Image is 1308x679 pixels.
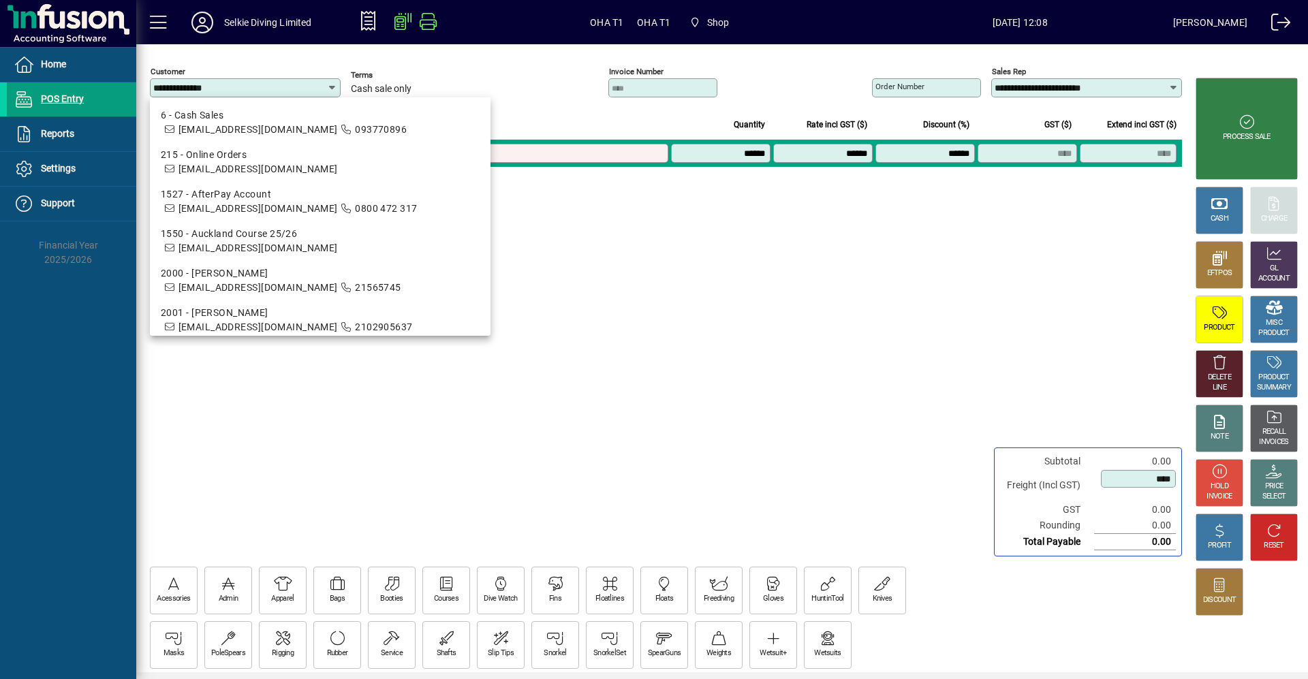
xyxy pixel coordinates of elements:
[161,227,480,241] div: 1550 - Auckland Course 25/26
[1000,518,1094,534] td: Rounding
[1107,117,1177,132] span: Extend incl GST ($)
[355,321,412,332] span: 2102905637
[41,163,76,174] span: Settings
[1262,427,1286,437] div: RECALL
[1264,541,1284,551] div: RESET
[684,10,734,35] span: Shop
[807,117,867,132] span: Rate incl GST ($)
[150,142,490,182] mat-option: 215 - Online Orders
[41,93,84,104] span: POS Entry
[1000,469,1094,502] td: Freight (Incl GST)
[150,300,490,340] mat-option: 2001 - Steven Lydiard
[1208,373,1231,383] div: DELETE
[355,124,407,135] span: 093770896
[1094,502,1176,518] td: 0.00
[150,103,490,142] mat-option: 6 - Cash Sales
[381,648,403,659] div: Service
[648,648,681,659] div: SpearGuns
[178,321,338,332] span: [EMAIL_ADDRESS][DOMAIN_NAME]
[811,594,843,604] div: HuntinTool
[161,148,480,162] div: 215 - Online Orders
[992,67,1026,76] mat-label: Sales rep
[1262,492,1286,502] div: SELECT
[161,187,480,202] div: 1527 - AfterPay Account
[1261,3,1291,47] a: Logout
[1211,481,1228,492] div: HOLD
[161,108,480,123] div: 6 - Cash Sales
[488,648,514,659] div: Slip Tips
[1211,432,1228,442] div: NOTE
[1000,534,1094,550] td: Total Payable
[1207,268,1232,279] div: EFTPOS
[434,594,458,604] div: Courses
[873,594,892,604] div: Knives
[161,266,480,281] div: 2000 - [PERSON_NAME]
[734,117,765,132] span: Quantity
[1094,454,1176,469] td: 0.00
[327,648,348,659] div: Rubber
[1211,214,1228,224] div: CASH
[355,203,417,214] span: 0800 472 317
[150,182,490,221] mat-option: 1527 - AfterPay Account
[437,648,456,659] div: Shafts
[637,12,670,33] span: OHA T1
[41,198,75,208] span: Support
[595,594,624,604] div: Floatlines
[1000,502,1094,518] td: GST
[7,187,136,221] a: Support
[609,67,664,76] mat-label: Invoice number
[1258,274,1290,284] div: ACCOUNT
[1044,117,1072,132] span: GST ($)
[706,648,731,659] div: Weights
[1094,518,1176,534] td: 0.00
[355,282,401,293] span: 21565745
[178,282,338,293] span: [EMAIL_ADDRESS][DOMAIN_NAME]
[1258,373,1289,383] div: PRODUCT
[330,594,345,604] div: Bags
[923,117,969,132] span: Discount (%)
[150,221,490,261] mat-option: 1550 - Auckland Course 25/26
[1206,492,1232,502] div: INVOICE
[161,306,480,320] div: 2001 - [PERSON_NAME]
[593,648,626,659] div: SnorkelSet
[867,12,1173,33] span: [DATE] 12:08
[1266,318,1282,328] div: MISC
[219,594,238,604] div: Admin
[1259,437,1288,447] div: INVOICES
[163,648,185,659] div: Masks
[150,261,490,300] mat-option: 2000 - Jenny Elliott
[41,128,74,139] span: Reports
[1173,12,1247,33] div: [PERSON_NAME]
[1094,534,1176,550] td: 0.00
[1204,323,1234,333] div: PRODUCT
[763,594,783,604] div: Gloves
[1258,328,1289,338] div: PRODUCT
[1223,132,1271,142] div: PROCESS SALE
[178,203,338,214] span: [EMAIL_ADDRESS][DOMAIN_NAME]
[1000,454,1094,469] td: Subtotal
[181,10,224,35] button: Profile
[151,67,185,76] mat-label: Customer
[1270,264,1279,274] div: GL
[1213,383,1226,393] div: LINE
[760,648,786,659] div: Wetsuit+
[544,648,566,659] div: Snorkel
[178,242,338,253] span: [EMAIL_ADDRESS][DOMAIN_NAME]
[7,48,136,82] a: Home
[351,84,411,95] span: Cash sale only
[224,12,312,33] div: Selkie Diving Limited
[7,117,136,151] a: Reports
[655,594,674,604] div: Floats
[157,594,190,604] div: Acessories
[41,59,66,69] span: Home
[1203,595,1236,605] div: DISCOUNT
[178,163,338,174] span: [EMAIL_ADDRESS][DOMAIN_NAME]
[1261,214,1288,224] div: CHARGE
[590,12,623,33] span: OHA T1
[178,124,338,135] span: [EMAIL_ADDRESS][DOMAIN_NAME]
[704,594,734,604] div: Freediving
[271,594,294,604] div: Apparel
[1208,541,1231,551] div: PROFIT
[272,648,294,659] div: Rigging
[380,594,403,604] div: Booties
